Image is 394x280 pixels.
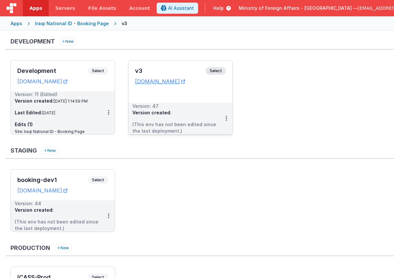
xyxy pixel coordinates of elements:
h3: Version created: [15,207,102,213]
span: Help [213,5,224,11]
a: [DOMAIN_NAME] [17,187,67,194]
button: New [41,146,59,155]
h3: Version created: [15,98,102,104]
h3: booking-dev1 [17,177,88,183]
h3: Development [10,38,55,45]
button: New [54,244,72,252]
h3: Staging [10,147,37,154]
span: Select [88,176,108,184]
a: [DOMAIN_NAME] [17,78,67,85]
div: Version: 11 [15,91,102,98]
a: [DOMAIN_NAME] [135,78,185,85]
div: Iraqi National ID - Booking Page [35,20,109,27]
span: Servers [55,5,75,11]
span: File Assets [88,5,116,11]
span: Select [206,67,226,75]
h3: Development [17,68,88,74]
div: Version: 44 [15,200,102,207]
h3: Last Edited: [15,109,102,116]
span: AI Assistant [168,5,194,11]
h3: v3 [135,68,206,74]
div: Apps [10,20,22,27]
span: [DATE] [42,110,55,115]
div: Site: Iraqi National ID - Booking Page [15,129,102,134]
span: [DATE] 1:14:59 PM [54,99,88,104]
button: AI Assistant [157,3,198,14]
span: Ministry of Foreign Affairs - [GEOGRAPHIC_DATA] — [239,5,358,11]
div: Version: 47 [132,103,220,109]
li: (This env has not been edited since the last deployment.) [132,121,220,134]
div: v3 [122,20,130,27]
li: (This env has not been edited since the last deployment.) [15,219,102,232]
span: Select [88,67,108,75]
h3: Edits (1) [15,121,102,128]
h3: Production [10,245,50,251]
span: Apps [29,5,42,11]
span: (Edited) [40,91,57,97]
button: New [59,37,77,46]
h3: Version created: [132,109,220,116]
